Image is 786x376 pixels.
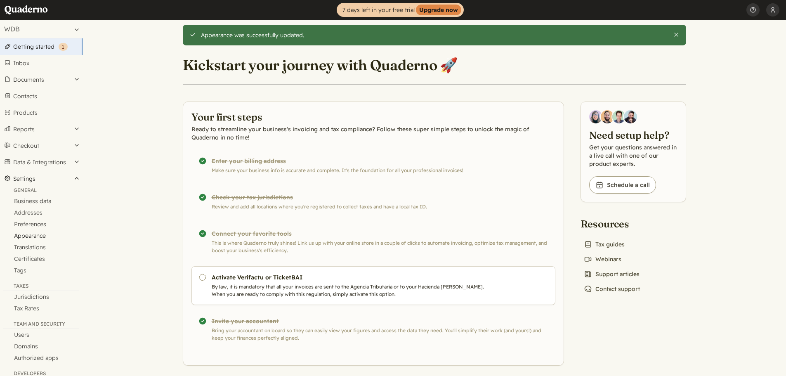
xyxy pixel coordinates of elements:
[191,110,555,123] h2: Your first steps
[337,3,464,17] a: 7 days left in your free trialUpgrade now
[3,321,79,329] div: Team and security
[612,110,625,123] img: Ivo Oltmans, Business Developer at Quaderno
[183,56,458,74] h1: Kickstart your journey with Quaderno 🚀
[212,273,493,281] h3: Activate Verifactu or TicketBAI
[191,125,555,142] p: Ready to streamline your business's invoicing and tax compliance? Follow these super simple steps...
[589,176,656,194] a: Schedule a call
[62,44,64,50] span: 1
[581,217,643,230] h2: Resources
[581,239,628,250] a: Tax guides
[589,110,602,123] img: Diana Carrasco, Account Executive at Quaderno
[3,283,79,291] div: Taxes
[589,128,677,142] h2: Need setup help?
[601,110,614,123] img: Jairo Fumero, Account Executive at Quaderno
[191,266,555,305] a: Activate Verifactu or TicketBAI By law, it is mandatory that all your invoices are sent to the Ag...
[201,31,667,39] div: Appearance was successfully updated.
[416,5,461,15] strong: Upgrade now
[581,268,643,280] a: Support articles
[589,143,677,168] p: Get your questions answered in a live call with one of our product experts.
[212,283,493,298] p: By law, it is mandatory that all your invoices are sent to the Agencia Tributaria or to your Haci...
[581,253,625,265] a: Webinars
[624,110,637,123] img: Javier Rubio, DevRel at Quaderno
[3,187,79,195] div: General
[673,31,680,38] button: Close this alert
[581,283,643,295] a: Contact support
